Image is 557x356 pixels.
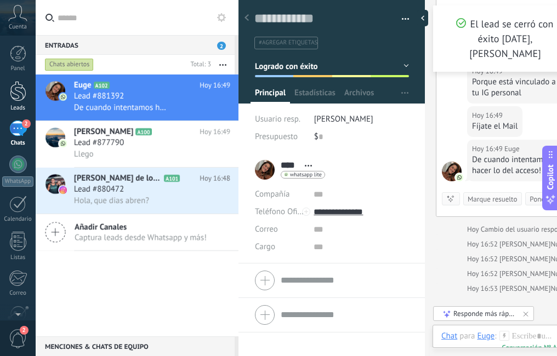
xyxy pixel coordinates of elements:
[499,284,550,293] span: Fernando Pravia
[2,254,34,261] div: Listas
[36,168,238,214] a: avataricon[PERSON_NAME] de los [PERSON_NAME]A101Hoy 16:48Lead #880472Hola, que dias abren?
[2,140,34,147] div: Chats
[135,128,151,135] span: A100
[344,88,374,104] span: Archivos
[255,186,305,203] div: Compañía
[255,88,286,104] span: Principal
[255,203,305,221] button: Teléfono Oficina
[456,174,463,181] img: com.amocrm.amocrmwa.svg
[294,88,336,104] span: Estadísticas
[255,224,278,234] span: Correo
[499,239,550,249] span: Fernando Pravia
[459,331,475,342] span: para
[259,39,317,47] span: #agregar etiquetas
[22,119,31,128] span: 2
[74,91,124,102] span: Lead #881392
[472,121,518,132] div: Fíjate el Mail
[2,290,34,297] div: Correo
[467,239,499,250] div: Hoy 16:52
[314,128,409,146] div: $
[59,186,67,194] img: icon
[36,35,235,55] div: Entradas
[75,232,207,243] span: Captura leads desde Whatsapp y más!
[504,143,520,154] span: Euge
[74,102,170,113] span: De cuando intentamos hacer lo del acceso!
[2,176,33,187] div: WhatsApp
[255,206,312,217] span: Teléfono Oficina
[200,127,230,137] span: Hoy 16:49
[94,82,110,89] span: A102
[453,309,515,318] div: Responde más rápido entrenando a tu asistente AI con tus fuentes de datos
[59,93,67,101] img: icon
[74,80,92,91] span: Euge
[507,4,548,14] div: Conversación
[75,222,207,232] span: Añadir Canales
[442,162,462,181] span: Euge
[499,269,550,278] span: Fernando Pravia
[255,111,306,128] div: Usuario resp.
[255,114,300,124] span: Usuario resp.
[457,18,554,60] span: El lead se cerró con éxito [DATE], [PERSON_NAME]
[467,283,499,294] div: Hoy 16:53
[36,336,235,356] div: Menciones & Chats de equipo
[472,110,504,121] div: Hoy 16:49
[200,173,230,184] span: Hoy 16:48
[74,137,124,148] span: Lead #877790
[472,143,504,154] div: Hoy 16:49
[74,184,124,195] span: Lead #880472
[9,24,27,31] span: Cuenta
[255,221,278,238] button: Correo
[74,196,149,206] span: Hola, que dias abren?
[36,74,238,120] a: avatariconEugeA102Hoy 16:49Lead #881392De cuando intentamos hacer lo del acceso!
[255,238,305,256] div: Cargo
[314,114,373,124] span: [PERSON_NAME]
[545,165,556,190] span: Copilot
[74,127,133,137] span: [PERSON_NAME]
[2,65,34,72] div: Panel
[467,268,499,279] div: Hoy 16:52
[186,59,211,70] div: Total: 3
[255,131,298,142] span: Presupuesto
[74,149,94,159] span: Llego
[36,121,238,167] a: avataricon[PERSON_NAME]A100Hoy 16:49Lead #877790Llego
[74,173,162,184] span: [PERSON_NAME] de los [PERSON_NAME]
[290,172,322,177] span: whatsapp lite
[217,42,226,50] span: 2
[20,326,29,335] span: 2
[255,128,306,146] div: Presupuesto
[200,80,230,91] span: Hoy 16:49
[2,216,34,223] div: Calendario
[467,224,481,235] div: Hoy
[499,254,550,263] span: Fernando Pravia
[467,254,499,265] div: Hoy 16:52
[164,175,180,182] span: A101
[477,331,495,341] div: Euge
[2,105,34,112] div: Leads
[417,10,428,26] div: Ocultar
[495,331,496,342] span: :
[255,243,275,251] span: Cargo
[59,140,67,147] img: icon
[468,194,517,204] div: Marque resuelto
[45,58,94,71] div: Chats abiertos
